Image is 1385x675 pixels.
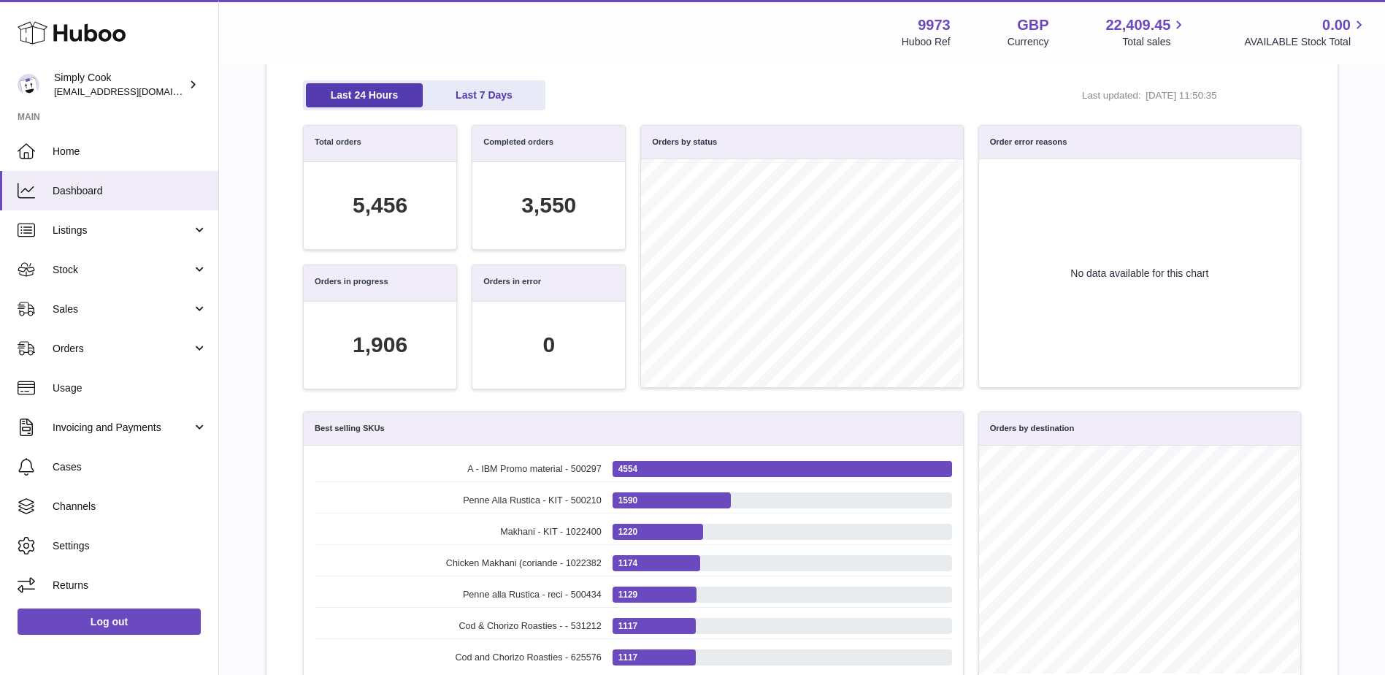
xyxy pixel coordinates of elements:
a: 0.00 AVAILABLE Stock Total [1244,15,1367,49]
span: Makhani - KIT - 1022400 [315,526,602,538]
span: Usage [53,381,207,395]
div: Simply Cook [54,71,185,99]
span: 1220 [618,526,637,538]
h3: Best selling SKUs [315,423,385,434]
span: Penne alla Rustica - reci - 500434 [315,589,602,601]
span: A - IBM Promo material - 500297 [315,463,602,476]
span: Cases [53,460,207,474]
span: Stock [53,263,192,277]
span: Settings [53,539,207,553]
span: [DATE] 11:50:35 [1146,89,1262,102]
h3: Orders by status [652,137,717,148]
span: Sales [53,302,192,316]
div: Huboo Ref [902,35,951,49]
span: Last updated: [1082,89,1141,102]
h3: Completed orders [483,137,553,150]
a: Last 7 Days [426,83,542,107]
h3: Orders by destination [990,423,1075,434]
div: No data available for this chart [979,159,1300,387]
span: 1590 [618,495,637,506]
div: 1,906 [353,330,407,360]
strong: GBP [1017,15,1048,35]
span: 1117 [618,652,637,663]
span: Dashboard [53,184,207,198]
h3: Orders in progress [315,276,388,290]
span: Home [53,145,207,159]
span: 4554 [618,463,637,475]
div: 0 [542,330,555,360]
span: 1174 [618,557,637,569]
span: Returns [53,579,207,592]
a: Last 24 Hours [306,83,423,107]
span: Cod & Chorizo Roasties - - 531212 [315,620,602,633]
span: [EMAIL_ADDRESS][DOMAIN_NAME] [54,85,215,97]
span: Invoicing and Payments [53,421,192,435]
span: Listings [53,224,192,237]
h3: Total orders [315,137,361,150]
span: Orders [53,342,192,356]
span: Total sales [1122,35,1187,49]
span: Channels [53,500,207,514]
div: 3,550 [521,191,576,221]
img: internalAdmin-9973@internal.huboo.com [18,74,39,96]
span: 0.00 [1322,15,1351,35]
a: Log out [18,609,201,635]
strong: 9973 [918,15,951,35]
div: 5,456 [353,191,407,221]
span: 1117 [618,620,637,632]
span: AVAILABLE Stock Total [1244,35,1367,49]
h3: Order error reasons [990,137,1067,148]
span: 1129 [618,589,637,600]
span: Cod and Chorizo Roasties - 625576 [315,652,602,664]
span: 22,409.45 [1105,15,1170,35]
a: 22,409.45 Total sales [1105,15,1187,49]
span: Penne Alla Rustica - KIT - 500210 [315,495,602,507]
div: Currency [1008,35,1049,49]
span: Chicken Makhani (coriande - 1022382 [315,557,602,570]
h3: Orders in error [483,276,541,290]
